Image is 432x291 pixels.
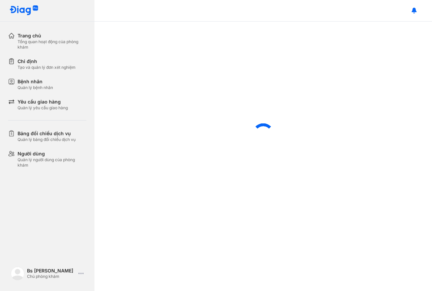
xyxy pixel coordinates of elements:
[11,267,24,280] img: logo
[18,157,86,168] div: Quản lý người dùng của phòng khám
[18,85,53,90] div: Quản lý bệnh nhân
[27,274,76,279] div: Chủ phòng khám
[18,32,86,39] div: Trang chủ
[18,105,68,111] div: Quản lý yêu cầu giao hàng
[18,137,76,142] div: Quản lý bảng đối chiếu dịch vụ
[18,78,53,85] div: Bệnh nhân
[18,65,76,70] div: Tạo và quản lý đơn xét nghiệm
[18,98,68,105] div: Yêu cầu giao hàng
[18,130,76,137] div: Bảng đối chiếu dịch vụ
[9,5,38,16] img: logo
[18,58,76,65] div: Chỉ định
[18,150,86,157] div: Người dùng
[27,268,76,274] div: Bs [PERSON_NAME]
[18,39,86,50] div: Tổng quan hoạt động của phòng khám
